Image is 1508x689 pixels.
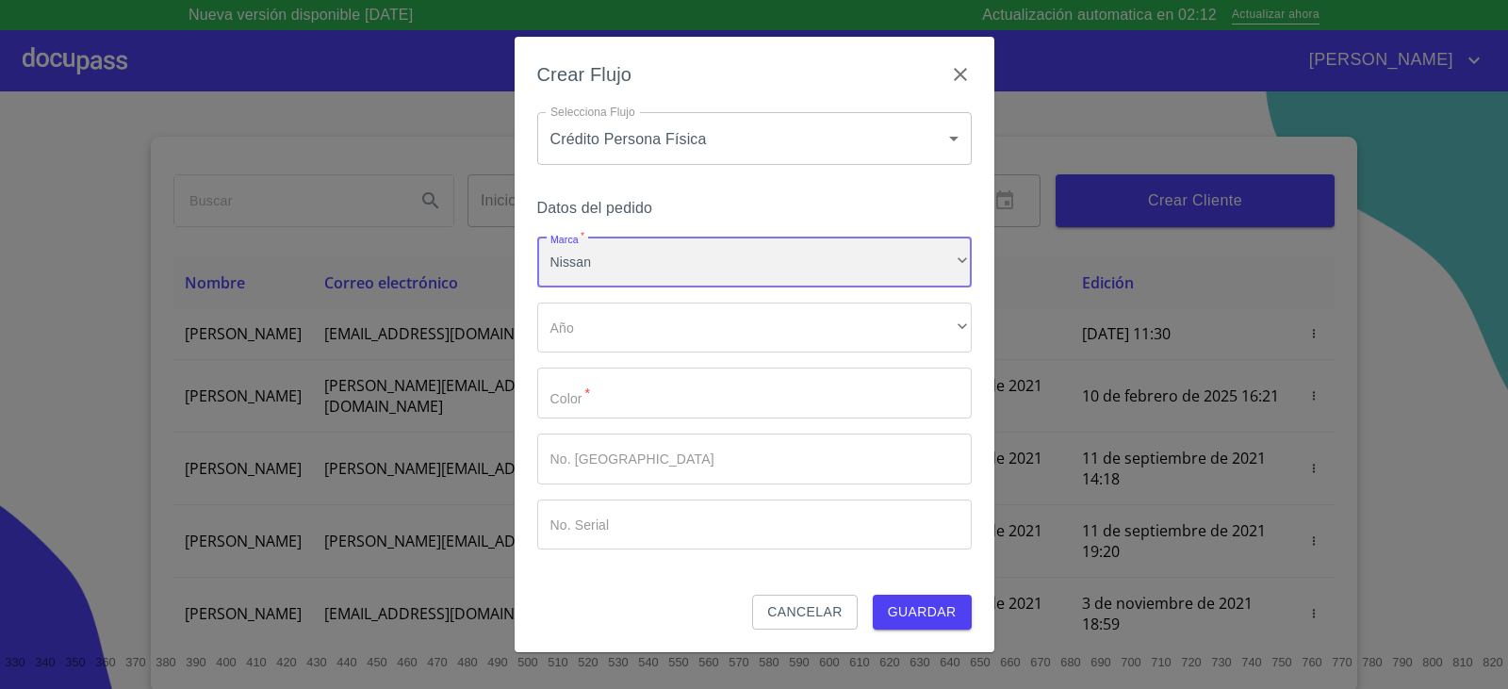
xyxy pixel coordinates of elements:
h6: Datos del pedido [537,195,972,221]
span: Guardar [888,600,957,624]
span: Cancelar [767,600,842,624]
h6: Crear Flujo [537,59,632,90]
div: Nissan [537,237,972,287]
button: Guardar [873,595,972,630]
div: ​ [537,303,972,353]
div: Crédito Persona Física [537,112,972,165]
button: Cancelar [752,595,857,630]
